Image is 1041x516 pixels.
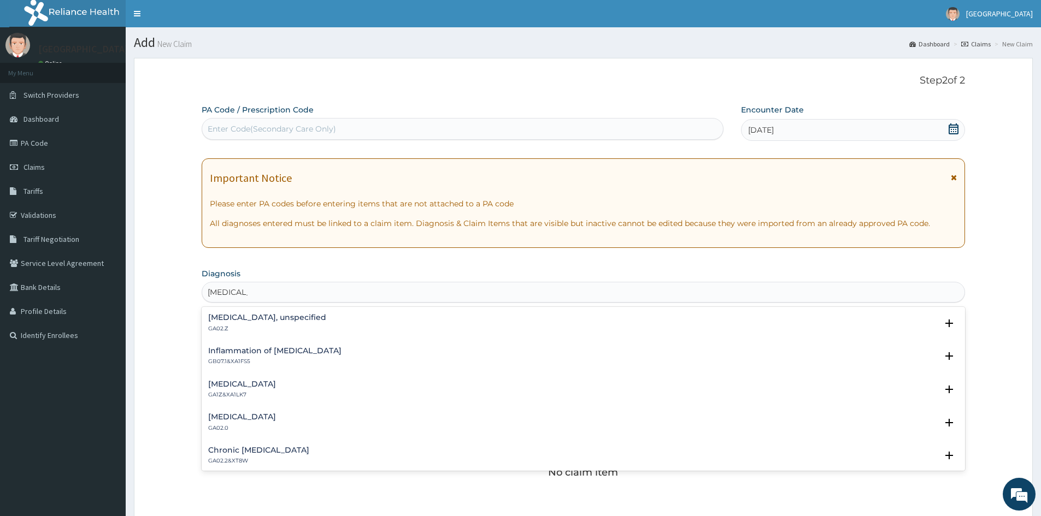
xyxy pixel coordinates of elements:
label: PA Code / Prescription Code [202,104,314,115]
span: [GEOGRAPHIC_DATA] [966,9,1033,19]
h4: Chronic [MEDICAL_DATA] [208,446,309,454]
span: Tariff Negotiation [23,234,79,244]
p: Step 2 of 2 [202,75,965,87]
div: Minimize live chat window [179,5,205,32]
p: GA02.0 [208,424,276,432]
span: Dashboard [23,114,59,124]
a: Dashboard [909,39,950,49]
p: Please enter PA codes before entering items that are not attached to a PA code [210,198,957,209]
i: open select status [943,349,956,363]
i: open select status [943,416,956,429]
h4: [MEDICAL_DATA], unspecified [208,313,326,322]
p: No claim item [548,467,618,478]
img: d_794563401_company_1708531726252_794563401 [20,55,44,82]
span: Switch Providers [23,90,79,100]
p: GA1Z&XA1LK7 [208,391,276,399]
h1: Important Notice [210,172,292,184]
h4: [MEDICAL_DATA] [208,380,276,388]
a: Claims [961,39,991,49]
i: open select status [943,317,956,330]
textarea: Type your message and hit 'Enter' [5,298,208,336]
span: We're online! [63,138,151,248]
label: Encounter Date [741,104,804,115]
span: Tariffs [23,186,43,196]
div: Chat with us now [57,61,184,75]
h4: [MEDICAL_DATA] [208,413,276,421]
i: open select status [943,383,956,396]
span: Claims [23,162,45,172]
li: New Claim [992,39,1033,49]
i: open select status [943,449,956,462]
a: Online [38,60,64,67]
p: [GEOGRAPHIC_DATA] [38,44,128,54]
h4: Inflammation of [MEDICAL_DATA] [208,347,342,355]
p: GB07.1&XA1FS5 [208,358,342,365]
img: User Image [946,7,960,21]
span: [DATE] [748,124,774,135]
p: GA02.Z [208,325,326,333]
small: New Claim [155,40,192,48]
h1: Add [134,35,1033,50]
p: GA02.2&XT8W [208,457,309,465]
p: All diagnoses entered must be linked to a claim item. Diagnosis & Claim Items that are visible bu... [210,218,957,229]
img: User Image [5,33,30,57]
label: Diagnosis [202,268,240,279]
div: Enter Code(Secondary Care Only) [208,123,336,134]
